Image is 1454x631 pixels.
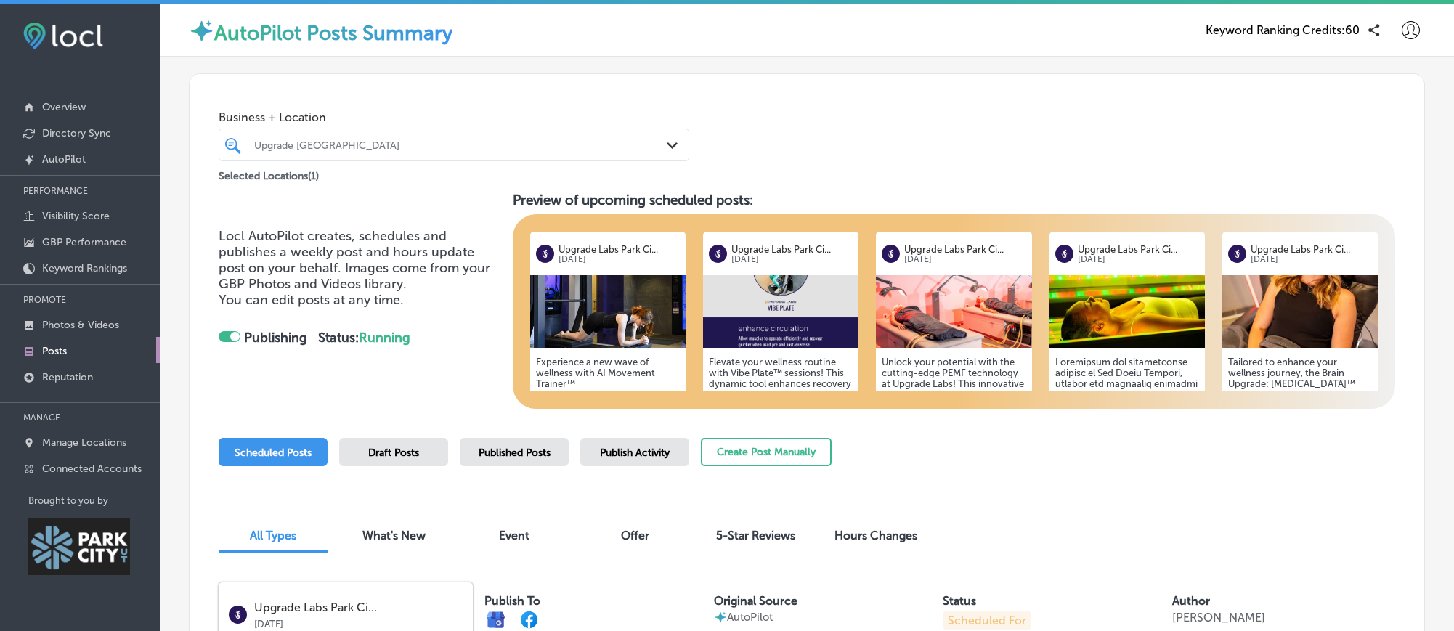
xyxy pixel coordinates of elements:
p: Overview [42,101,86,113]
img: autopilot-icon [189,18,214,44]
strong: Status: [318,330,410,346]
img: logo [1055,245,1073,263]
h5: Unlock your potential with the cutting-edge PEMF technology at Upgrade Labs! This innovative tool... [882,357,1025,498]
span: All Types [250,529,296,542]
h5: Experience a new wave of wellness with AI Movement Trainer™ Smarter workouts. Less strain. Better... [536,357,680,520]
div: Upgrade [GEOGRAPHIC_DATA] [254,139,668,151]
span: What's New [362,529,426,542]
span: Running [359,330,410,346]
img: fda3e92497d09a02dc62c9cd864e3231.png [23,23,103,49]
p: Keyword Rankings [42,262,127,274]
h5: Tailored to enhance your wellness journey, the Brain Upgrade: [MEDICAL_DATA]™ promotes mental cla... [1228,357,1372,509]
p: Scheduled For [943,611,1031,630]
p: [DATE] [731,255,853,264]
span: You can edit posts at any time. [219,292,404,308]
p: Visibility Score [42,210,110,222]
span: Draft Posts [368,447,419,459]
p: GBP Performance [42,236,126,248]
span: Hours Changes [834,529,917,542]
p: Brought to you by [28,495,160,506]
img: 742c4860-a7ee-464d-b441-5389b130340bPEMFOverview.png [876,275,1031,348]
span: Keyword Ranking Credits: 60 [1206,23,1360,37]
img: logo [1228,245,1246,263]
img: 17538126363c43021e-56d8-422c-9d56-6a4f7475b3d8_2025-06-10.jpg [530,275,686,348]
span: Event [499,529,529,542]
p: Selected Locations ( 1 ) [219,164,319,182]
img: logo [709,245,727,263]
p: Upgrade Labs Park Ci... [1251,244,1372,255]
h5: Elevate your wellness routine with Vibe Plate™ sessions! This dynamic tool enhances recovery and ... [709,357,853,498]
span: 5-Star Reviews [716,529,795,542]
img: autopilot-icon [714,611,727,624]
p: Photos & Videos [42,319,119,331]
p: Upgrade Labs Park Ci... [559,244,680,255]
p: Manage Locations [42,436,126,449]
button: Create Post Manually [701,438,832,466]
span: Scheduled Posts [235,447,312,459]
p: [DATE] [254,614,463,630]
p: AutoPilot [727,611,773,624]
p: AutoPilot [42,153,86,166]
p: [DATE] [904,255,1025,264]
p: Posts [42,345,67,357]
img: logo [882,245,900,263]
img: logo [536,245,554,263]
p: Directory Sync [42,127,111,139]
span: Locl AutoPilot creates, schedules and publishes a weekly post and hours update post on your behal... [219,228,490,292]
h3: Preview of upcoming scheduled posts: [513,192,1395,208]
label: Author [1172,594,1210,608]
img: fe7c48c8-5979-4cac-82eb-81f84dfb7742Neurofeedback_Woman_Front1.jpg [1222,275,1378,348]
strong: Publishing [244,330,307,346]
p: [DATE] [1251,255,1372,264]
img: Park City [28,518,130,575]
img: logo [229,606,247,624]
span: Published Posts [479,447,551,459]
p: [PERSON_NAME] [1172,611,1265,624]
span: Publish Activity [600,447,670,459]
p: Reputation [42,371,93,383]
img: 7911845a-788e-49f4-a883-c96f550da62fREDchargerUpgradeLabsParkCity.jpg [1049,275,1205,348]
p: Upgrade Labs Park Ci... [254,601,463,614]
span: Offer [621,529,649,542]
label: Status [943,594,976,608]
label: AutoPilot Posts Summary [214,21,452,45]
p: Upgrade Labs Park Ci... [904,244,1025,255]
span: Business + Location [219,110,689,124]
p: Upgrade Labs Park Ci... [1078,244,1199,255]
p: [DATE] [559,255,680,264]
p: Connected Accounts [42,463,142,475]
p: [DATE] [1078,255,1199,264]
h5: Loremipsum dol sitametconse adipisc el Sed Doeiu Tempori, utlabor etd magnaaliq enimadmi veniamq ... [1055,357,1199,520]
label: Publish To [484,594,540,608]
label: Original Source [714,594,797,608]
img: 06136d33-cad3-4b1d-a8d7-61e8cadf81a9VibePlateVibrationPlateTraining.png [703,275,858,348]
p: Upgrade Labs Park Ci... [731,244,853,255]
